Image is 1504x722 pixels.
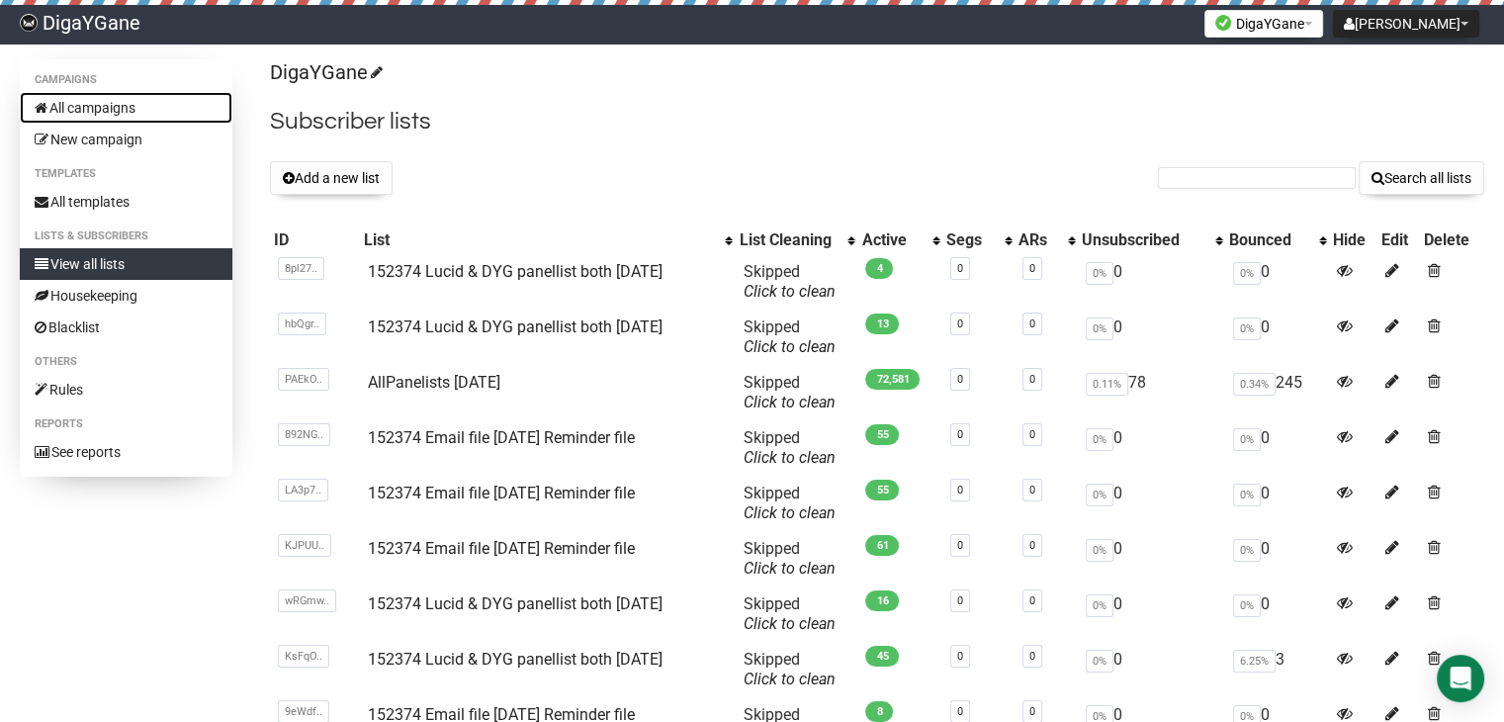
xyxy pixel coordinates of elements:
span: 4 [865,258,893,279]
a: Rules [20,374,232,406]
div: Delete [1424,230,1480,250]
th: ID: No sort applied, sorting is disabled [270,226,360,254]
li: Lists & subscribers [20,225,232,248]
a: 152374 Lucid & DYG panellist both [DATE] [368,317,663,336]
th: Active: No sort applied, activate to apply an ascending sort [857,226,942,254]
a: Click to clean [743,448,835,467]
div: ARs [1018,230,1058,250]
th: ARs: No sort applied, activate to apply an ascending sort [1015,226,1078,254]
span: 55 [865,480,899,500]
th: Edit: No sort applied, sorting is disabled [1377,226,1419,254]
span: 0.34% [1233,373,1276,396]
th: Bounced: No sort applied, activate to apply an ascending sort [1225,226,1329,254]
span: 8pl27.. [278,257,324,280]
td: 0 [1078,420,1225,476]
span: Skipped [743,262,835,301]
td: 0 [1225,420,1329,476]
a: 0 [957,705,963,718]
span: Skipped [743,317,835,356]
a: 152374 Lucid & DYG panellist both [DATE] [368,650,663,669]
a: 0 [957,262,963,275]
div: Open Intercom Messenger [1437,655,1484,702]
td: 0 [1078,587,1225,642]
span: 16 [865,590,899,611]
div: Edit [1381,230,1415,250]
td: 0 [1225,587,1329,642]
span: 45 [865,646,899,667]
span: 0% [1086,650,1113,673]
span: 0% [1233,428,1261,451]
a: Click to clean [743,282,835,301]
span: Skipped [743,539,835,578]
span: 0% [1086,428,1113,451]
div: Hide [1333,230,1374,250]
div: List [364,230,716,250]
div: ID [274,230,356,250]
span: 0% [1086,317,1113,340]
span: LA3p7.. [278,479,328,501]
a: 0 [957,539,963,552]
td: 0 [1078,254,1225,310]
span: 0% [1233,539,1261,562]
span: 0% [1233,484,1261,506]
span: 0% [1086,262,1113,285]
li: Others [20,350,232,374]
span: Skipped [743,650,835,688]
a: 152374 Lucid & DYG panellist both [DATE] [368,594,663,613]
div: Active [861,230,923,250]
th: Hide: No sort applied, sorting is disabled [1329,226,1378,254]
button: Search all lists [1359,161,1484,195]
a: 0 [1029,373,1035,386]
a: 0 [957,428,963,441]
span: Skipped [743,428,835,467]
a: New campaign [20,124,232,155]
button: Add a new list [270,161,393,195]
a: 0 [1029,484,1035,496]
a: See reports [20,436,232,468]
a: 0 [1029,262,1035,275]
span: 61 [865,535,899,556]
div: Bounced [1229,230,1309,250]
a: View all lists [20,248,232,280]
span: 0% [1233,594,1261,617]
td: 245 [1225,365,1329,420]
a: 152374 Email file [DATE] Reminder file [368,484,635,502]
td: 0 [1225,531,1329,587]
img: favicons [1215,15,1231,31]
a: DigaYGane [270,60,380,84]
td: 0 [1078,531,1225,587]
td: 78 [1078,365,1225,420]
td: 0 [1225,254,1329,310]
span: KsFqO.. [278,645,329,668]
img: f83b26b47af82e482c948364ee7c1d9c [20,14,38,32]
span: 0% [1086,484,1113,506]
a: Blacklist [20,312,232,343]
span: 0% [1086,539,1113,562]
a: 0 [957,650,963,663]
span: 0% [1233,317,1261,340]
a: Click to clean [743,559,835,578]
h2: Subscriber lists [270,104,1484,139]
a: Click to clean [743,503,835,522]
a: Click to clean [743,393,835,411]
a: Click to clean [743,670,835,688]
a: 0 [957,594,963,607]
th: List Cleaning: No sort applied, activate to apply an ascending sort [735,226,857,254]
a: 0 [957,484,963,496]
span: 0% [1233,262,1261,285]
a: 152374 Lucid & DYG panellist both [DATE] [368,262,663,281]
a: 0 [1029,650,1035,663]
li: Templates [20,162,232,186]
li: Campaigns [20,68,232,92]
span: Skipped [743,484,835,522]
span: Skipped [743,373,835,411]
span: 8 [865,701,893,722]
a: Click to clean [743,614,835,633]
span: KJPUU.. [278,534,331,557]
span: 6.25% [1233,650,1276,673]
a: Click to clean [743,337,835,356]
div: List Cleaning [739,230,838,250]
span: wRGmw.. [278,589,336,612]
td: 0 [1225,310,1329,365]
span: Skipped [743,594,835,633]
